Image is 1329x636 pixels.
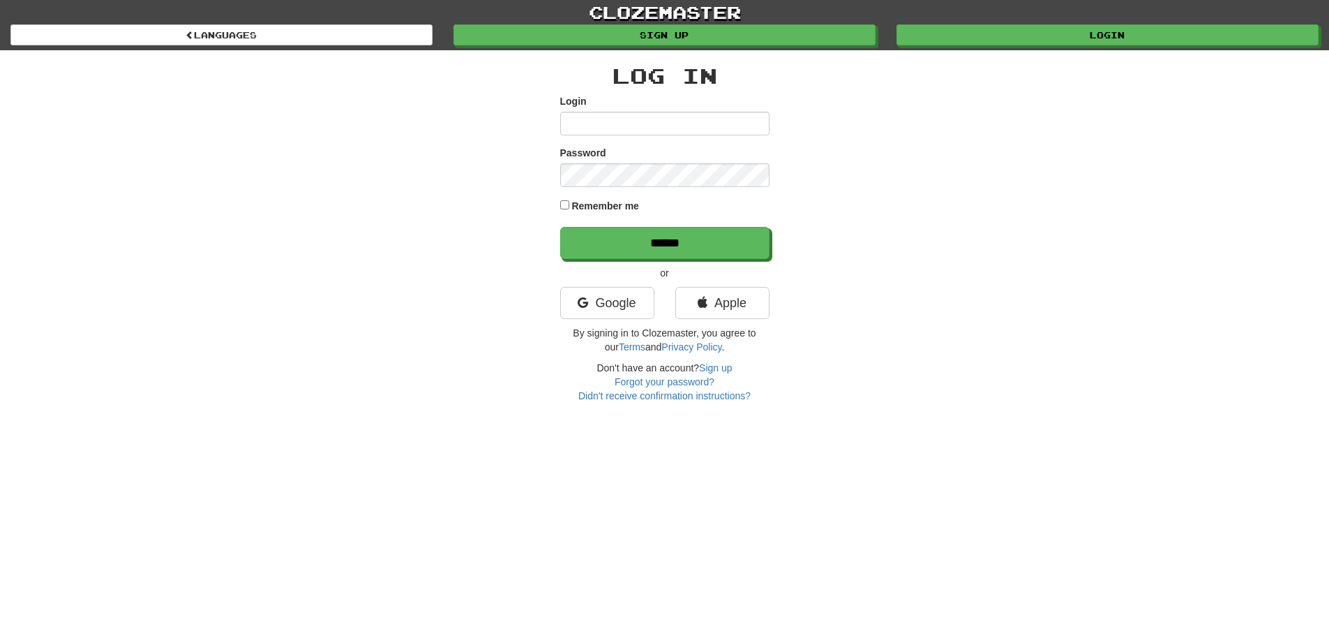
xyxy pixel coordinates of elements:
a: Privacy Policy [661,341,721,353]
label: Login [560,94,587,108]
div: Don't have an account? [560,361,769,403]
a: Login [896,24,1319,45]
a: Sign up [453,24,876,45]
a: Google [560,287,654,319]
a: Languages [10,24,433,45]
h2: Log In [560,64,769,87]
p: By signing in to Clozemaster, you agree to our and . [560,326,769,354]
a: Terms [619,341,645,353]
a: Sign up [699,362,732,374]
a: Apple [675,287,769,319]
label: Remember me [571,199,639,213]
label: Password [560,146,606,160]
a: Forgot your password? [615,376,714,387]
a: Didn't receive confirmation instructions? [578,390,751,401]
p: or [560,266,769,280]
